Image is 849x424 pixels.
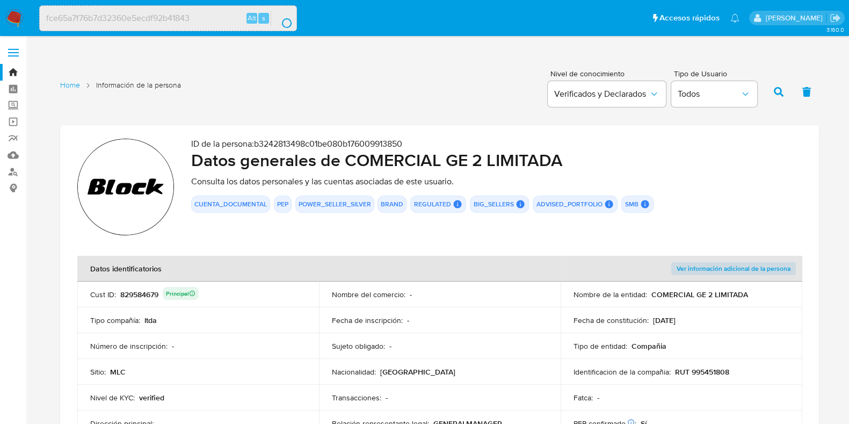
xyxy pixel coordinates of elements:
button: Todos [671,81,757,107]
span: Información de la persona [96,80,181,90]
span: Verificados y Declarados [554,89,649,99]
a: Salir [830,12,841,24]
span: Accesos rápidos [659,12,720,24]
span: s [262,13,265,23]
p: camilafernanda.paredessaldano@mercadolibre.cl [765,13,826,23]
span: Tipo de Usuario [674,70,760,77]
span: Nivel de conocimiento [550,70,665,77]
a: Home [60,80,80,90]
a: Notificaciones [730,13,739,23]
button: search-icon [271,11,293,26]
nav: List of pages [60,76,181,106]
span: Alt [248,13,256,23]
span: Todos [678,89,740,99]
button: Verificados y Declarados [548,81,666,107]
input: Buscar usuario o caso... [40,11,296,25]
